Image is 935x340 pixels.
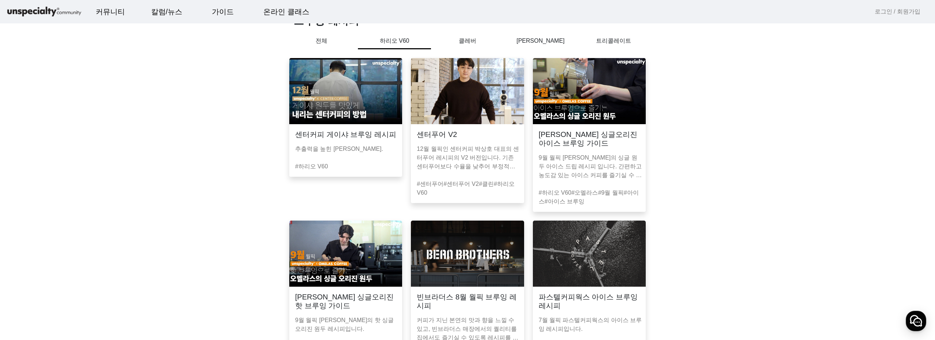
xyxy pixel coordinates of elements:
[90,2,131,22] a: 커뮤니티
[295,130,396,139] h3: 센터커피 게이샤 브루잉 레시피
[545,198,584,205] a: #아이스 브루잉
[206,2,240,22] a: 가이드
[504,37,577,45] p: [PERSON_NAME]
[417,145,521,171] p: 12월 월픽인 센터커피 박상호 대표의 센터푸어 레시피의 V2 버전입니다. 기존 센터푸어보다 수율을 낮추어 부정적인 맛이 억제되었습니다.
[417,130,457,139] h3: 센터푸어 V2
[479,181,494,187] a: #클린
[417,181,443,187] a: #센터푸어
[539,190,572,196] a: #하리오 V60
[528,58,650,212] a: [PERSON_NAME] 싱글오리진 아이스 브루잉 가이드9월 월픽 [PERSON_NAME]의 싱글 원두 아이스 드립 레시피 입니다. 간편하고 농도감 있는 아이스 커피를 즐기실...
[539,316,643,333] p: 7월 월픽 파스텔커피웍스의 아이스 브루잉 레시피입니다.
[431,37,504,45] p: 클레버
[539,153,643,180] p: 9월 월픽 [PERSON_NAME]의 싱글 원두 아이스 드립 레시피 입니다. 간편하고 농도감 있는 아이스 커피를 즐기실 수 있습니다.
[571,190,598,196] a: #오멜라스
[539,293,640,310] h3: 파스텔커피웍스 아이스 브루잉 레시피
[417,181,515,196] a: #하리오 V60
[2,232,48,250] a: 홈
[295,293,396,310] h3: [PERSON_NAME] 싱글오리진 핫 브루잉 가이드
[443,181,479,187] a: #센터푸어 V2
[598,190,623,196] a: #9월 월픽
[145,2,188,22] a: 칼럼/뉴스
[539,190,639,205] a: #아이스
[257,2,315,22] a: 온라인 클래스
[23,242,27,248] span: 홈
[285,58,407,212] a: 센터커피 게이샤 브루잉 레시피추출력을 높힌 [PERSON_NAME].#하리오 V60
[358,37,431,49] p: 하리오 V60
[295,316,399,333] p: 9월 월픽 [PERSON_NAME]의 핫 싱글오리진 원두 레시피입니다.
[539,130,640,148] h3: [PERSON_NAME] 싱글오리진 아이스 브루잉 가이드
[875,7,920,16] a: 로그인 / 회원가입
[67,243,76,249] span: 대화
[48,232,94,250] a: 대화
[417,293,518,310] h3: 빈브라더스 8월 월픽 브루잉 레시피
[94,232,140,250] a: 설정
[6,5,83,18] img: logo
[407,58,528,212] a: 센터푸어 V212월 월픽인 센터커피 박상호 대표의 센터푸어 레시피의 V2 버전입니다. 기존 센터푸어보다 수율을 낮추어 부정적인 맛이 억제되었습니다.#센터푸어#센터푸어 V2#클...
[577,37,650,45] p: 트리콜레이트
[295,145,399,153] p: 추출력을 높힌 [PERSON_NAME].
[295,163,328,169] a: #하리오 V60
[285,37,358,45] p: 전체
[113,242,122,248] span: 설정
